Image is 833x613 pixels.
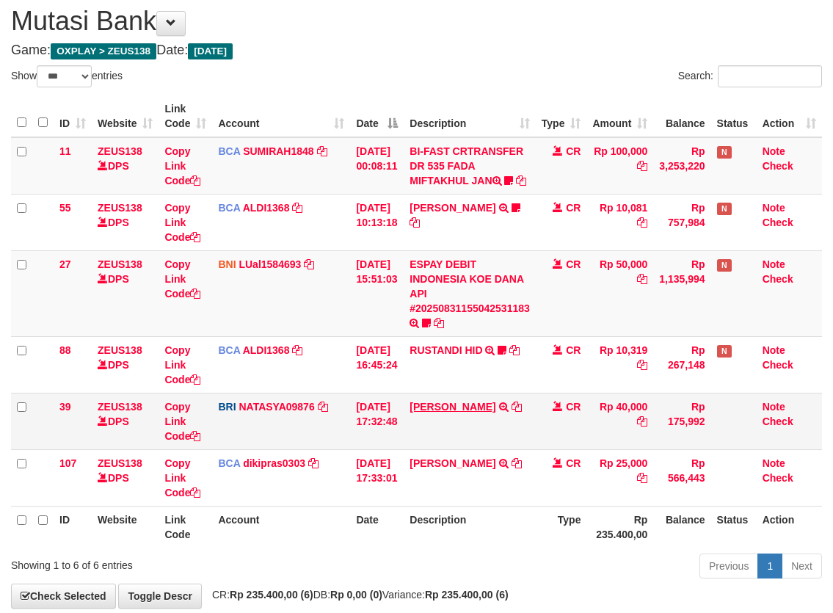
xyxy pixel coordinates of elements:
a: ZEUS138 [98,258,142,270]
select: Showentries [37,65,92,87]
a: Copy DANA AHMADMARZUKI to clipboard [512,401,522,413]
span: CR [566,145,581,157]
a: Note [763,344,785,356]
a: Copy ALDI1368 to clipboard [292,202,302,214]
a: Copy SUMIRAH1848 to clipboard [317,145,327,157]
div: Showing 1 to 6 of 6 entries [11,552,336,573]
th: Status [711,95,757,137]
a: Copy SYAHRUL RAMADHAN to clipboard [512,457,522,469]
span: Has Note [717,146,732,159]
td: [DATE] 16:45:24 [350,336,404,393]
a: ALDI1368 [243,344,290,356]
a: [PERSON_NAME] [410,457,495,469]
a: Copy RUSTANDI HID to clipboard [509,344,520,356]
a: Copy dikipras0303 to clipboard [308,457,319,469]
a: Note [763,145,785,157]
td: DPS [92,137,159,195]
a: LUal1584693 [239,258,301,270]
h4: Game: Date: [11,43,822,58]
a: Copy Rp 10,081 to clipboard [637,217,647,228]
a: Copy Rp 25,000 to clipboard [637,472,647,484]
th: Account [212,506,350,548]
td: BI-FAST CRTRANSFER DR 535 FADA MIFTAKHUL JAN [404,137,536,195]
th: Type [536,506,587,548]
td: Rp 10,081 [586,194,653,250]
input: Search: [718,65,822,87]
a: Copy Link Code [164,457,200,498]
td: [DATE] 00:08:11 [350,137,404,195]
strong: Rp 235.400,00 (6) [425,589,509,601]
a: Note [763,202,785,214]
span: CR [566,457,581,469]
th: Action: activate to sort column ascending [757,95,822,137]
td: [DATE] 17:32:48 [350,393,404,449]
a: Copy BI-FAST CRTRANSFER DR 535 FADA MIFTAKHUL JAN to clipboard [516,175,526,186]
th: ID: activate to sort column ascending [54,95,92,137]
strong: Rp 235.400,00 (6) [230,589,313,601]
td: Rp 50,000 [586,250,653,336]
span: BCA [218,344,240,356]
td: Rp 40,000 [586,393,653,449]
span: CR [566,344,581,356]
td: Rp 100,000 [586,137,653,195]
a: Next [782,554,822,578]
a: SUMIRAH1848 [243,145,313,157]
td: DPS [92,393,159,449]
span: Has Note [717,203,732,215]
a: [PERSON_NAME] [410,202,495,214]
td: Rp 566,443 [653,449,710,506]
span: CR [566,401,581,413]
td: [DATE] 10:13:18 [350,194,404,250]
td: DPS [92,194,159,250]
span: CR [566,258,581,270]
a: NATASYA09876 [239,401,314,413]
span: Has Note [717,259,732,272]
th: Link Code: activate to sort column ascending [159,95,212,137]
span: 107 [59,457,76,469]
th: Website: activate to sort column ascending [92,95,159,137]
span: [DATE] [188,43,233,59]
a: ZEUS138 [98,344,142,356]
a: Copy Rp 40,000 to clipboard [637,416,647,427]
th: Description: activate to sort column ascending [404,95,536,137]
a: Check [763,472,793,484]
a: Check [763,273,793,285]
th: Balance [653,506,710,548]
td: DPS [92,449,159,506]
span: 27 [59,258,71,270]
label: Show entries [11,65,123,87]
a: Note [763,401,785,413]
a: Copy NATASYA09876 to clipboard [318,401,328,413]
label: Search: [678,65,822,87]
a: Check Selected [11,584,116,609]
a: Previous [699,554,758,578]
a: [PERSON_NAME] [410,401,495,413]
td: Rp 25,000 [586,449,653,506]
th: Status [711,506,757,548]
span: BRI [218,401,236,413]
th: Type: activate to sort column ascending [536,95,587,137]
a: Copy ALDI1368 to clipboard [292,344,302,356]
span: 55 [59,202,71,214]
span: BCA [218,202,240,214]
span: 11 [59,145,71,157]
span: BNI [218,258,236,270]
td: Rp 10,319 [586,336,653,393]
a: Copy ESPAY DEBIT INDONESIA KOE DANA API #20250831155042531183 to clipboard [434,317,444,329]
a: Copy Link Code [164,401,200,442]
td: Rp 175,992 [653,393,710,449]
span: Has Note [717,345,732,358]
th: Action [757,506,822,548]
a: dikipras0303 [243,457,305,469]
a: 1 [757,554,782,578]
a: Copy Link Code [164,258,200,300]
a: ZEUS138 [98,145,142,157]
span: 39 [59,401,71,413]
td: DPS [92,250,159,336]
th: Website [92,506,159,548]
a: Check [763,217,793,228]
th: ID [54,506,92,548]
td: Rp 1,135,994 [653,250,710,336]
a: Copy Link Code [164,344,200,385]
a: Copy FERLANDA EFRILIDIT to clipboard [410,217,420,228]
